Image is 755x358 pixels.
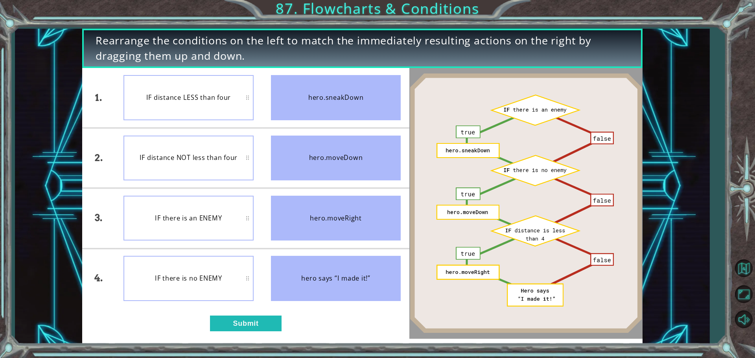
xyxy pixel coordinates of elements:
div: hero.sneakDown [271,75,401,120]
div: IF distance LESS than four [123,75,254,120]
div: IF there is an ENEMY [123,196,254,241]
div: 4. [82,249,115,308]
div: IF distance NOT less than four [123,136,254,180]
img: Interactive Art [409,73,643,333]
button: Submit [210,316,282,331]
div: 2. [82,128,115,187]
div: 1. [82,68,115,127]
button: Maximize Browser [732,283,755,306]
button: Back to Map [732,257,755,280]
span: Rearrange the conditions on the left to match the immediately resulting actions on the right by d... [96,33,629,63]
div: hero says “I made it!” [271,256,401,301]
div: hero.moveDown [271,136,401,180]
div: IF there is no ENEMY [123,256,254,301]
a: Back to Map [732,256,755,282]
div: hero.moveRight [271,196,401,241]
button: Mute [732,308,755,331]
div: 3. [82,188,115,248]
